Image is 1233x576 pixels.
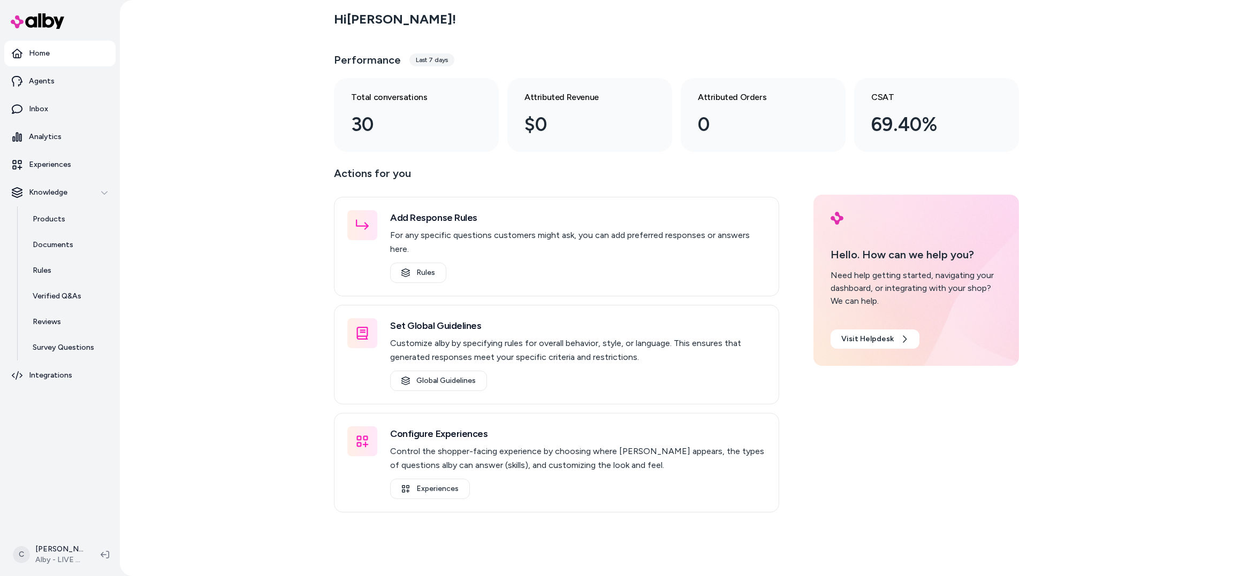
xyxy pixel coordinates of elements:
[831,329,919,349] a: Visit Helpdesk
[11,13,64,29] img: alby Logo
[390,263,446,283] a: Rules
[831,212,843,225] img: alby Logo
[831,247,1002,263] p: Hello. How can we help you?
[390,371,487,391] a: Global Guidelines
[524,110,638,139] div: $0
[4,152,116,178] a: Experiences
[524,91,638,104] h3: Attributed Revenue
[22,335,116,360] a: Survey Questions
[351,110,465,139] div: 30
[33,342,94,353] p: Survey Questions
[22,206,116,232] a: Products
[698,110,811,139] div: 0
[4,180,116,205] button: Knowledge
[33,240,73,250] p: Documents
[33,214,65,225] p: Products
[4,41,116,66] a: Home
[831,269,1002,308] div: Need help getting started, navigating your dashboard, or integrating with your shop? We can help.
[4,96,116,122] a: Inbox
[390,318,766,333] h3: Set Global Guidelines
[22,232,116,258] a: Documents
[29,76,55,87] p: Agents
[390,210,766,225] h3: Add Response Rules
[33,317,61,327] p: Reviews
[681,78,846,152] a: Attributed Orders 0
[22,258,116,283] a: Rules
[854,78,1019,152] a: CSAT 69.40%
[35,544,83,555] p: [PERSON_NAME]
[698,91,811,104] h3: Attributed Orders
[390,336,766,364] p: Customize alby by specifying rules for overall behavior, style, or language. This ensures that ge...
[871,91,985,104] h3: CSAT
[334,165,779,190] p: Actions for you
[390,228,766,256] p: For any specific questions customers might ask, you can add preferred responses or answers here.
[390,426,766,441] h3: Configure Experiences
[6,537,92,572] button: C[PERSON_NAME]Alby - LIVE on [DOMAIN_NAME]
[13,546,30,563] span: C
[29,48,50,59] p: Home
[390,479,470,499] a: Experiences
[29,132,62,142] p: Analytics
[33,291,81,302] p: Verified Q&As
[871,110,985,139] div: 69.40%
[409,53,454,66] div: Last 7 days
[390,444,766,472] p: Control the shopper-facing experience by choosing where [PERSON_NAME] appears, the types of quest...
[334,78,499,152] a: Total conversations 30
[351,91,465,104] h3: Total conversations
[29,159,71,170] p: Experiences
[29,187,67,198] p: Knowledge
[29,104,48,114] p: Inbox
[33,265,51,276] p: Rules
[507,78,672,152] a: Attributed Revenue $0
[35,555,83,565] span: Alby - LIVE on [DOMAIN_NAME]
[4,68,116,94] a: Agents
[22,283,116,309] a: Verified Q&As
[4,363,116,388] a: Integrations
[22,309,116,335] a: Reviews
[334,11,456,27] h2: Hi [PERSON_NAME] !
[29,370,72,381] p: Integrations
[334,52,401,67] h3: Performance
[4,124,116,150] a: Analytics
